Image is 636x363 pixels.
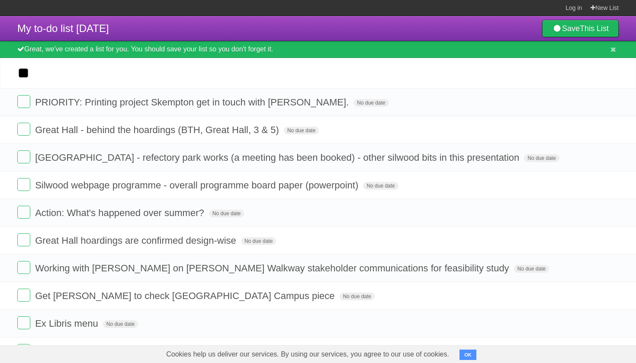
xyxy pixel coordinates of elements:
[514,265,549,273] span: No due date
[17,289,30,302] label: Done
[35,318,100,329] span: Ex Libris menu
[17,206,30,219] label: Done
[17,261,30,274] label: Done
[35,180,360,191] span: Silwood webpage programme - overall programme board paper (powerpoint)
[17,344,30,357] label: Done
[35,263,511,274] span: Working with [PERSON_NAME] on [PERSON_NAME] Walkway stakeholder communications for feasibility study
[35,207,206,218] span: Action: What's happened over summer?
[103,320,138,328] span: No due date
[284,127,319,134] span: No due date
[524,154,559,162] span: No due date
[241,237,276,245] span: No due date
[35,97,351,108] span: PRIORITY: Printing project Skempton get in touch with [PERSON_NAME].
[580,24,609,33] b: This List
[35,290,337,301] span: Get [PERSON_NAME] to check [GEOGRAPHIC_DATA] Campus piece
[17,22,109,34] span: My to-do list [DATE]
[340,293,375,300] span: No due date
[35,152,521,163] span: [GEOGRAPHIC_DATA] - refectory park works (a meeting has been booked) - other silwood bits in this...
[17,316,30,329] label: Done
[17,233,30,246] label: Done
[35,235,238,246] span: Great Hall hoardings are confirmed design-wise
[353,99,389,107] span: No due date
[17,178,30,191] label: Done
[17,150,30,163] label: Done
[209,210,244,217] span: No due date
[459,350,476,360] button: OK
[542,20,619,37] a: SaveThis List
[35,124,281,135] span: Great Hall - behind the hoardings (BTH, Great Hall, 3 & 5)
[157,346,458,363] span: Cookies help us deliver our services. By using our services, you agree to our use of cookies.
[17,123,30,136] label: Done
[17,95,30,108] label: Done
[363,182,398,190] span: No due date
